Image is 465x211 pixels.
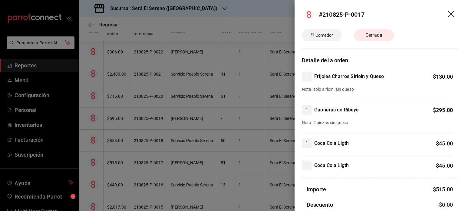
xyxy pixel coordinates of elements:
span: Comedor [313,32,335,39]
h4: Coca Cola Ligth [314,162,349,169]
span: 1 [302,162,312,169]
div: #210825-P-0017 [319,10,364,19]
span: $ 515.00 [433,186,453,192]
h4: Frijoles Charros Sirloin y Queso [314,73,384,80]
h3: Descuento [307,201,333,209]
span: $ 45.00 [436,140,453,147]
h3: Importe [307,185,326,193]
h3: Detalle de la orden [302,56,458,64]
span: -$0.00 [437,201,453,209]
span: $ 130.00 [433,73,453,80]
span: $ 45.00 [436,162,453,169]
span: Nota: 2 piezas sin queso [302,120,348,125]
span: $ 295.00 [433,107,453,113]
span: 1 [302,106,312,114]
span: 1 [302,140,312,147]
button: drag [448,11,455,18]
span: Nota: solo sirloin, sin queso [302,87,354,92]
span: 1 [302,73,312,80]
h4: Gaoneras de Ribeye [314,106,359,114]
h4: Coca Cola Ligth [314,140,349,147]
span: Cerrada [362,32,386,39]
